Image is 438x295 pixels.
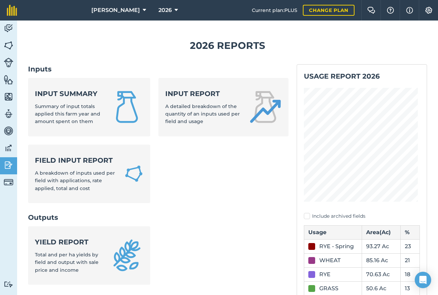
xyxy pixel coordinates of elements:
img: A cog icon [425,7,433,14]
span: Current plan : PLUS [252,6,297,14]
td: 23 [400,239,420,253]
a: Input summarySummary of input totals applied this farm year and amount spent on them [28,78,150,136]
a: Change plan [303,5,355,16]
img: svg+xml;base64,PD94bWwgdmVyc2lvbj0iMS4wIiBlbmNvZGluZz0idXRmLTgiPz4KPCEtLSBHZW5lcmF0b3I6IEFkb2JlIE... [4,281,13,287]
img: svg+xml;base64,PD94bWwgdmVyc2lvbj0iMS4wIiBlbmNvZGluZz0idXRmLTgiPz4KPCEtLSBHZW5lcmF0b3I6IEFkb2JlIE... [4,160,13,170]
td: 18 [400,267,420,281]
img: svg+xml;base64,PD94bWwgdmVyc2lvbj0iMS4wIiBlbmNvZGluZz0idXRmLTgiPz4KPCEtLSBHZW5lcmF0b3I6IEFkb2JlIE... [4,23,13,33]
span: [PERSON_NAME] [91,6,140,14]
img: svg+xml;base64,PD94bWwgdmVyc2lvbj0iMS4wIiBlbmNvZGluZz0idXRmLTgiPz4KPCEtLSBHZW5lcmF0b3I6IEFkb2JlIE... [4,143,13,153]
img: Field Input Report [124,163,143,184]
img: fieldmargin Logo [7,5,17,16]
img: svg+xml;base64,PD94bWwgdmVyc2lvbj0iMS4wIiBlbmNvZGluZz0idXRmLTgiPz4KPCEtLSBHZW5lcmF0b3I6IEFkb2JlIE... [4,109,13,119]
h1: 2026 Reports [28,38,427,53]
strong: Yield report [35,237,102,247]
td: 93.27 Ac [362,239,401,253]
th: Usage [304,225,362,239]
div: RYE - Spring [319,242,354,251]
div: WHEAT [319,256,340,265]
th: Area ( Ac ) [362,225,401,239]
img: svg+xml;base64,PHN2ZyB4bWxucz0iaHR0cDovL3d3dy53My5vcmcvMjAwMC9zdmciIHdpZHRoPSI1NiIgaGVpZ2h0PSI2MC... [4,75,13,85]
td: 21 [400,253,420,267]
span: Summary of input totals applied this farm year and amount spent on them [35,103,100,125]
img: svg+xml;base64,PHN2ZyB4bWxucz0iaHR0cDovL3d3dy53My5vcmcvMjAwMC9zdmciIHdpZHRoPSI1NiIgaGVpZ2h0PSI2MC... [4,92,13,102]
strong: Input report [165,89,241,98]
h2: Inputs [28,64,288,74]
img: A question mark icon [386,7,395,14]
img: svg+xml;base64,PD94bWwgdmVyc2lvbj0iMS4wIiBlbmNvZGluZz0idXRmLTgiPz4KPCEtLSBHZW5lcmF0b3I6IEFkb2JlIE... [4,58,13,67]
span: 2026 [158,6,172,14]
label: Include archived fields [304,213,420,220]
strong: Field Input Report [35,156,116,165]
span: Total and per ha yields by field and output with sale price and income [35,252,99,273]
img: svg+xml;base64,PHN2ZyB4bWxucz0iaHR0cDovL3d3dy53My5vcmcvMjAwMC9zdmciIHdpZHRoPSIxNyIgaGVpZ2h0PSIxNy... [406,6,413,14]
img: Input summary [111,91,143,123]
h2: Outputs [28,213,288,222]
div: GRASS [319,284,338,293]
img: Yield report [111,239,143,272]
span: A breakdown of inputs used per field with applications, rate applied, total and cost [35,170,115,191]
th: % [400,225,420,239]
div: RYE [319,270,331,279]
a: Yield reportTotal and per ha yields by field and output with sale price and income [28,226,150,285]
img: Input report [249,91,282,123]
img: svg+xml;base64,PD94bWwgdmVyc2lvbj0iMS4wIiBlbmNvZGluZz0idXRmLTgiPz4KPCEtLSBHZW5lcmF0b3I6IEFkb2JlIE... [4,177,13,187]
img: Two speech bubbles overlapping with the left bubble in the forefront [367,7,375,14]
div: Open Intercom Messenger [415,272,431,288]
td: 70.63 Ac [362,267,401,281]
td: 85.16 Ac [362,253,401,267]
a: Input reportA detailed breakdown of the quantity of an inputs used per field and usage [158,78,289,136]
img: svg+xml;base64,PD94bWwgdmVyc2lvbj0iMS4wIiBlbmNvZGluZz0idXRmLTgiPz4KPCEtLSBHZW5lcmF0b3I6IEFkb2JlIE... [4,126,13,136]
a: Field Input ReportA breakdown of inputs used per field with applications, rate applied, total and... [28,145,150,203]
img: svg+xml;base64,PHN2ZyB4bWxucz0iaHR0cDovL3d3dy53My5vcmcvMjAwMC9zdmciIHdpZHRoPSI1NiIgaGVpZ2h0PSI2MC... [4,40,13,51]
span: A detailed breakdown of the quantity of an inputs used per field and usage [165,103,240,125]
strong: Input summary [35,89,102,98]
h2: Usage report 2026 [304,71,420,81]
